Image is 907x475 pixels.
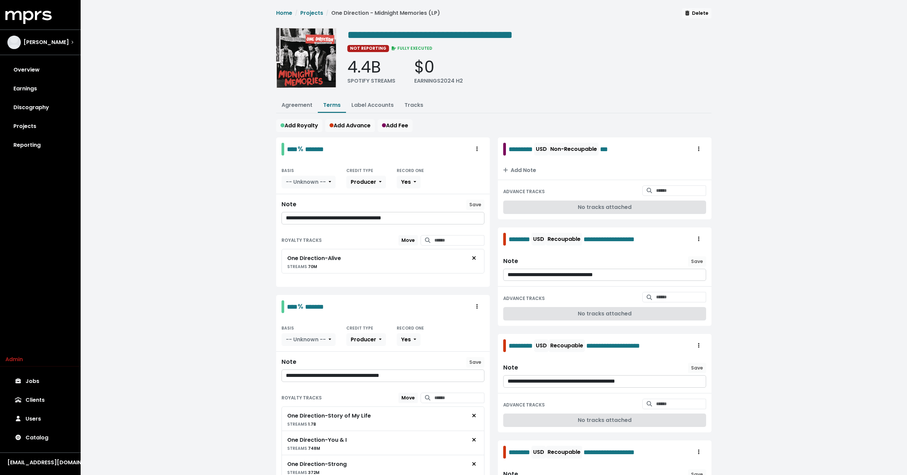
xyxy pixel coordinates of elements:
[584,447,635,457] span: Edit value
[467,409,481,422] button: Remove royalty target
[531,446,546,459] button: USD
[390,45,433,51] span: FULLY EXECUTED
[550,145,597,153] span: Non-Recoupable
[282,168,294,173] small: BASIS
[533,235,544,243] span: USD
[467,458,481,471] button: Remove royalty target
[656,399,706,409] input: Search for tracks by title and link them to this advance
[509,144,533,154] span: Edit value
[467,252,481,265] button: Remove royalty target
[534,143,549,156] button: USD
[404,101,423,109] a: Tracks
[287,264,317,269] small: 70M
[584,234,635,244] span: Edit value
[7,36,21,49] img: The selected account / producer
[382,122,408,129] span: Add Fee
[691,233,706,246] button: Royalty administration options
[549,143,599,156] button: Non-Recoupable
[691,339,706,352] button: Royalty administration options
[305,146,324,153] span: Edit value
[276,9,440,23] nav: breadcrumb
[276,9,292,17] a: Home
[550,342,583,349] span: Recoupable
[503,402,545,408] small: ADVANCE TRACKS
[656,185,706,196] input: Search for tracks by title and link them to this advance
[503,307,706,320] div: No tracks attached
[434,393,484,403] input: Search for tracks by title and link them to this royalty
[414,57,463,77] div: $0
[5,372,75,391] a: Jobs
[600,144,608,154] span: Edit value
[5,13,52,21] a: mprs logo
[656,292,706,302] input: Search for tracks by title and link them to this advance
[347,57,395,77] div: 4.4B
[378,119,413,132] button: Add Fee
[325,119,375,132] button: Add Advance
[282,358,296,365] div: Note
[536,342,547,349] span: USD
[351,101,394,109] a: Label Accounts
[305,303,324,310] span: Edit value
[503,258,518,265] div: Note
[346,325,373,331] small: CREDIT TYPE
[282,237,322,244] small: ROYALTY TRACKS
[401,237,415,244] span: Move
[5,391,75,409] a: Clients
[330,122,371,129] span: Add Advance
[536,145,547,153] span: USD
[5,458,75,467] button: [EMAIL_ADDRESS][DOMAIN_NAME]
[397,325,424,331] small: RECORD ONE
[5,98,75,117] a: Discography
[346,333,386,346] button: Producer
[414,77,463,85] div: EARNINGS 2024 H2
[287,445,320,451] small: 748M
[586,341,640,351] span: Edit value
[298,144,303,154] span: %
[503,295,545,302] small: ADVANCE TRACKS
[347,77,395,85] div: SPOTIFY STREAMS
[351,178,376,186] span: Producer
[276,28,337,88] img: Album cover for this project
[398,393,418,403] button: Move
[347,45,389,52] span: NOT REPORTING
[398,235,418,246] button: Move
[286,336,326,343] span: -- Unknown --
[287,421,316,427] small: 1.7B
[347,30,513,40] span: Edit value
[397,176,421,188] button: Yes
[5,117,75,136] a: Projects
[503,414,706,427] div: No tracks attached
[287,460,347,468] div: One Direction - Strong
[351,336,376,343] span: Producer
[5,409,75,428] a: Users
[549,339,585,352] button: Recoupable
[546,446,582,459] button: Recoupable
[546,233,582,246] button: Recoupable
[282,101,312,109] a: Agreement
[7,459,73,467] div: [EMAIL_ADDRESS][DOMAIN_NAME]
[498,161,711,180] button: Add Note
[533,448,544,456] span: USD
[5,60,75,79] a: Overview
[534,339,549,352] button: USD
[24,38,69,46] span: [PERSON_NAME]
[282,176,336,188] button: -- Unknown --
[503,188,545,195] small: ADVANCE TRACKS
[346,168,373,173] small: CREDIT TYPE
[503,201,706,214] div: No tracks attached
[691,446,706,459] button: Royalty administration options
[5,136,75,155] a: Reporting
[280,122,318,129] span: Add Royalty
[509,234,530,244] span: Edit value
[401,394,415,401] span: Move
[685,10,708,16] span: Delete
[548,235,580,243] span: Recoupable
[287,421,307,427] span: STREAMS
[282,395,322,401] small: ROYALTY TRACKS
[434,235,484,246] input: Search for tracks by title and link them to this royalty
[282,333,336,346] button: -- Unknown --
[503,166,536,174] span: Add Note
[287,412,371,420] div: One Direction - Story of My Life
[509,341,533,351] span: Edit value
[509,447,530,457] span: Edit value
